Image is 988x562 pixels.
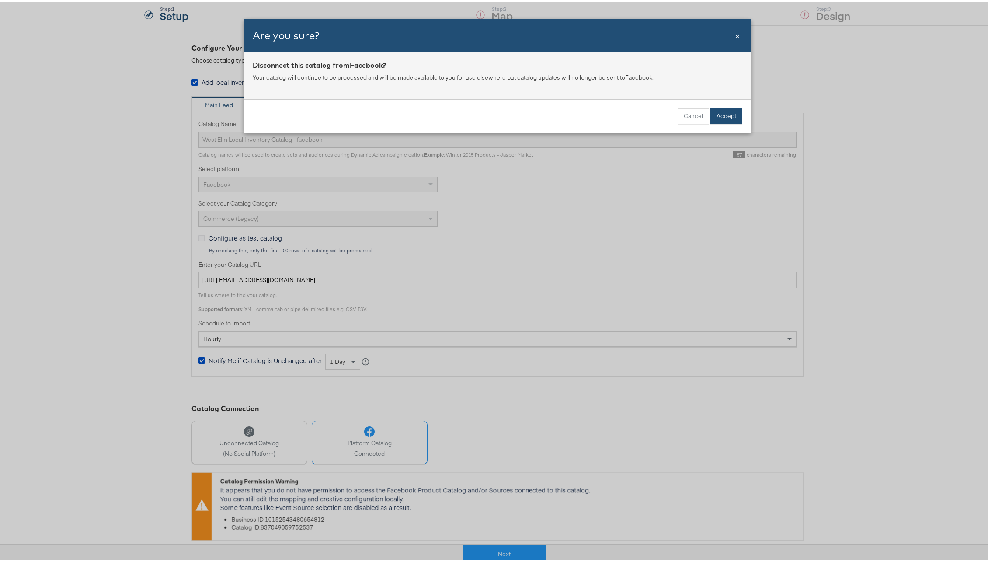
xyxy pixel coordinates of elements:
[735,28,740,39] span: ×
[253,59,742,69] div: Disconnect this catalog from Facebook ?
[678,107,709,122] button: Cancel
[244,17,751,131] div: Connected Warning
[253,27,319,40] span: Are you sure?
[253,72,742,80] p: Your catalog will continue to be processed and will be made available to you for use elsewhere bu...
[735,28,740,40] div: Close
[710,107,742,122] button: Accept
